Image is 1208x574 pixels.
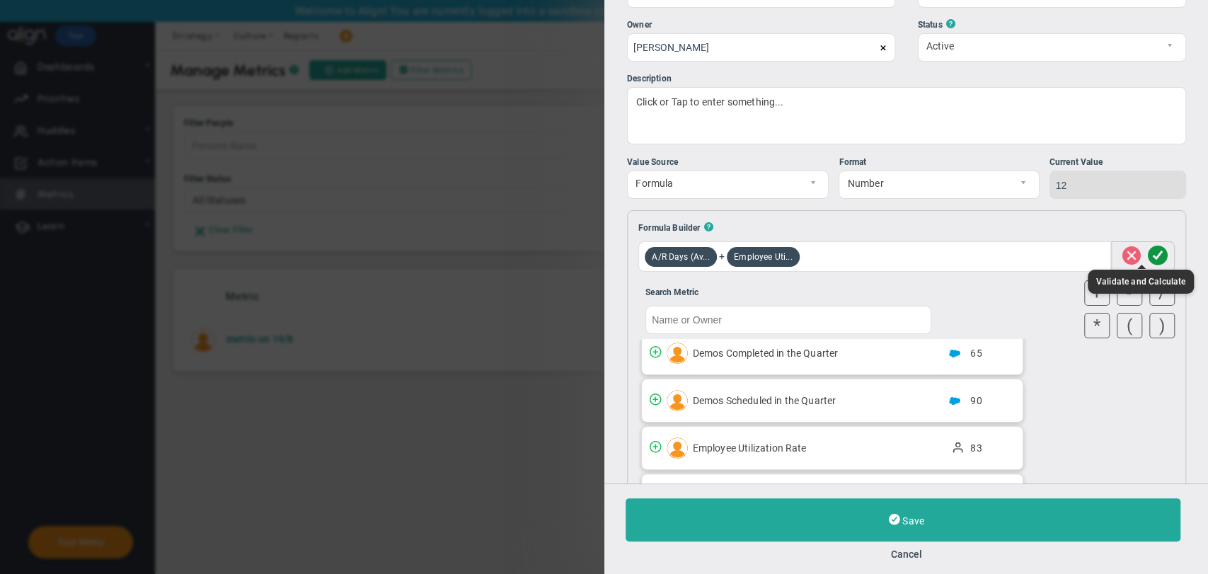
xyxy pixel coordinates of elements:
[1083,280,1109,306] div: +
[970,395,1022,406] span: 90
[626,549,1187,560] button: Cancel
[948,348,960,360] span: Salesforce Enabled<br ></span>Sandbox: Quarterly Demos
[951,440,964,453] span: Manually Updated
[638,222,1175,233] div: Formula Builder
[667,390,688,411] img: Mark Collins
[627,156,829,169] div: Value Source
[1149,313,1174,338] div: )
[645,247,716,267] span: A/R Days (Average)
[948,396,960,407] span: Salesforce Enabled<br ></span>Sandbox: Quarterly Demos
[895,42,910,53] span: clear
[1049,171,1185,199] input: Enter a Value
[804,171,828,198] span: select
[839,171,1014,195] span: Number
[627,72,1186,86] div: Description
[627,18,895,32] div: Owner
[627,87,1186,144] div: Click or Tap to enter something...
[667,437,688,459] img: Mark Collins
[628,171,804,195] span: Formula
[626,498,1180,541] button: Save
[727,247,799,267] span: Employee Utilization Rate
[839,156,1039,169] div: Format
[692,395,935,406] span: Demos scheduled during the quarter.
[638,241,1111,272] div: +
[902,515,924,527] span: Save
[1014,171,1038,198] span: select
[692,442,935,454] span: Employee Utilization Rate
[1161,34,1185,61] span: select
[1116,313,1141,338] div: (
[692,348,935,359] span: Demos that have been completed during the quarter.
[667,343,688,364] img: Mark Collins
[1049,156,1185,169] div: Current Value
[970,442,1022,454] span: 83
[970,348,1022,359] span: 65
[627,33,895,62] input: Search or Invite Team Members
[645,306,931,334] input: Name or Owner
[917,18,1185,32] div: Status
[1115,243,1140,270] span: Clear
[645,287,931,297] div: Search Metric
[918,34,1161,58] span: Active
[1095,277,1187,287] div: Validate and Calculate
